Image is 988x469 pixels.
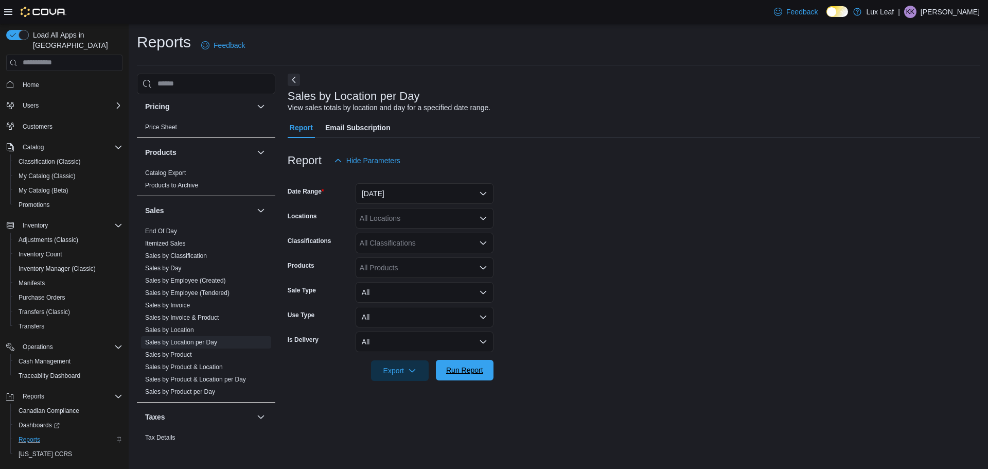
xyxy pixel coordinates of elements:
[255,204,267,217] button: Sales
[145,339,217,346] a: Sales by Location per Day
[19,78,122,91] span: Home
[145,205,253,216] button: Sales
[479,214,487,222] button: Open list of options
[19,186,68,195] span: My Catalog (Beta)
[2,389,127,404] button: Reports
[288,237,331,245] label: Classifications
[288,336,319,344] label: Is Delivery
[19,141,122,153] span: Catalog
[288,90,420,102] h3: Sales by Location per Day
[19,99,43,112] button: Users
[479,239,487,247] button: Open list of options
[19,250,62,258] span: Inventory Count
[356,282,493,303] button: All
[10,262,127,276] button: Inventory Manager (Classic)
[14,155,85,168] a: Classification (Classic)
[288,286,316,294] label: Sale Type
[288,311,314,319] label: Use Type
[19,450,72,458] span: [US_STATE] CCRS
[14,419,122,431] span: Dashboards
[10,305,127,319] button: Transfers (Classic)
[10,169,127,183] button: My Catalog (Classic)
[145,239,186,248] span: Itemized Sales
[436,360,493,380] button: Run Report
[19,219,122,232] span: Inventory
[14,433,44,446] a: Reports
[214,40,245,50] span: Feedback
[145,277,226,284] a: Sales by Employee (Created)
[145,264,182,272] span: Sales by Day
[14,405,83,417] a: Canadian Compliance
[14,234,122,246] span: Adjustments (Classic)
[2,218,127,233] button: Inventory
[145,388,215,396] span: Sales by Product per Day
[145,123,177,131] span: Price Sheet
[137,167,275,196] div: Products
[23,221,48,230] span: Inventory
[10,354,127,369] button: Cash Management
[19,308,70,316] span: Transfers (Classic)
[10,319,127,334] button: Transfers
[19,158,81,166] span: Classification (Classic)
[145,434,175,441] a: Tax Details
[288,154,322,167] h3: Report
[145,101,169,112] h3: Pricing
[10,183,127,198] button: My Catalog (Beta)
[904,6,916,18] div: Kacee Kennedy
[19,322,44,331] span: Transfers
[10,233,127,247] button: Adjustments (Classic)
[14,248,66,260] a: Inventory Count
[145,265,182,272] a: Sales by Day
[145,169,186,177] a: Catalog Export
[145,289,230,297] span: Sales by Employee (Tendered)
[2,340,127,354] button: Operations
[19,436,40,444] span: Reports
[867,6,894,18] p: Lux Leaf
[255,411,267,423] button: Taxes
[145,326,194,334] span: Sales by Location
[446,365,483,375] span: Run Report
[19,141,48,153] button: Catalog
[19,279,45,287] span: Manifests
[137,431,275,460] div: Taxes
[145,388,215,395] a: Sales by Product per Day
[377,360,422,381] span: Export
[786,7,818,17] span: Feedback
[19,390,48,403] button: Reports
[145,363,223,371] a: Sales by Product & Location
[14,433,122,446] span: Reports
[145,147,177,158] h3: Products
[10,198,127,212] button: Promotions
[145,351,192,358] a: Sales by Product
[19,265,96,273] span: Inventory Manager (Classic)
[145,412,253,422] button: Taxes
[19,120,57,133] a: Customers
[145,205,164,216] h3: Sales
[145,314,219,321] a: Sales by Invoice & Product
[19,79,43,91] a: Home
[14,184,122,197] span: My Catalog (Beta)
[145,289,230,297] a: Sales by Employee (Tendered)
[14,184,73,197] a: My Catalog (Beta)
[145,101,253,112] button: Pricing
[19,293,65,302] span: Purchase Orders
[145,181,198,189] span: Products to Archive
[14,277,122,289] span: Manifests
[14,355,75,368] a: Cash Management
[290,117,313,138] span: Report
[19,341,122,353] span: Operations
[10,154,127,169] button: Classification (Classic)
[14,355,122,368] span: Cash Management
[145,351,192,359] span: Sales by Product
[330,150,404,171] button: Hide Parameters
[145,376,246,383] a: Sales by Product & Location per Day
[145,276,226,285] span: Sales by Employee (Created)
[19,120,122,133] span: Customers
[137,225,275,402] div: Sales
[371,360,429,381] button: Export
[19,407,79,415] span: Canadian Compliance
[145,338,217,346] span: Sales by Location per Day
[145,412,165,422] h3: Taxes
